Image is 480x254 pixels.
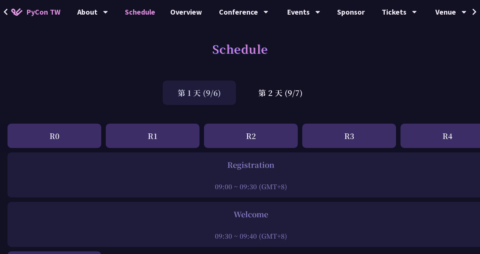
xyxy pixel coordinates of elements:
[4,3,68,21] a: PyCon TW
[106,124,199,148] div: R1
[302,124,396,148] div: R3
[204,124,298,148] div: R2
[163,81,236,105] div: 第 1 天 (9/6)
[243,81,318,105] div: 第 2 天 (9/7)
[26,6,60,18] span: PyCon TW
[212,37,268,60] h1: Schedule
[7,124,101,148] div: R0
[11,8,22,16] img: Home icon of PyCon TW 2025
